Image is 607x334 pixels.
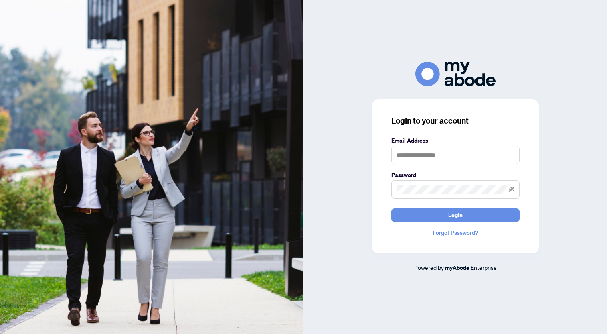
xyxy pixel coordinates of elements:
[448,209,463,222] span: Login
[391,208,520,222] button: Login
[445,263,469,272] a: myAbode
[414,264,444,271] span: Powered by
[391,115,520,126] h3: Login to your account
[415,62,496,86] img: ma-logo
[391,136,520,145] label: Email Address
[471,264,497,271] span: Enterprise
[509,187,514,192] span: eye-invisible
[391,228,520,237] a: Forgot Password?
[391,171,520,179] label: Password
